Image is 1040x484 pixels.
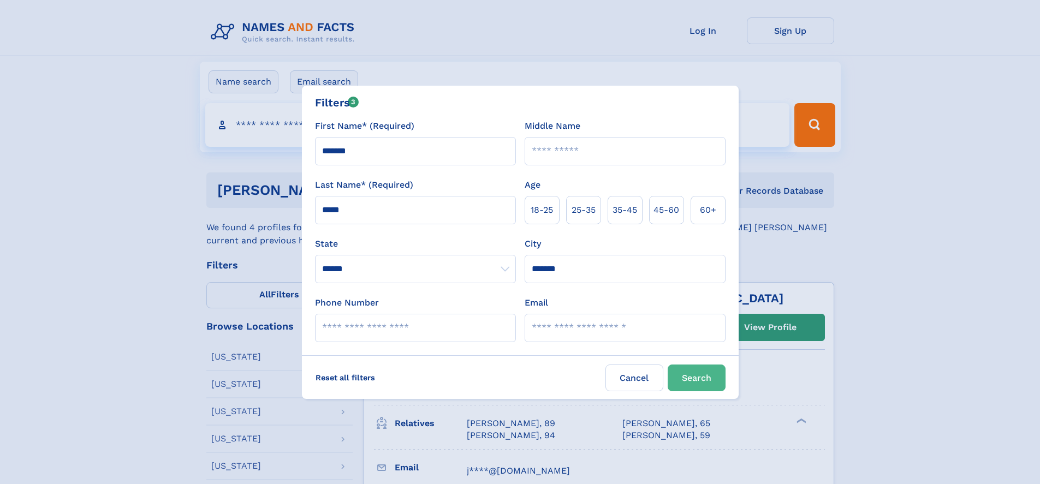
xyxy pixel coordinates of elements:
[525,178,540,192] label: Age
[531,204,553,217] span: 18‑25
[700,204,716,217] span: 60+
[605,365,663,391] label: Cancel
[653,204,679,217] span: 45‑60
[308,365,382,391] label: Reset all filters
[613,204,637,217] span: 35‑45
[525,237,541,250] label: City
[315,119,414,133] label: First Name* (Required)
[572,204,596,217] span: 25‑35
[315,178,413,192] label: Last Name* (Required)
[525,119,580,133] label: Middle Name
[668,365,726,391] button: Search
[315,296,379,309] label: Phone Number
[315,237,516,250] label: State
[525,296,548,309] label: Email
[315,94,359,111] div: Filters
